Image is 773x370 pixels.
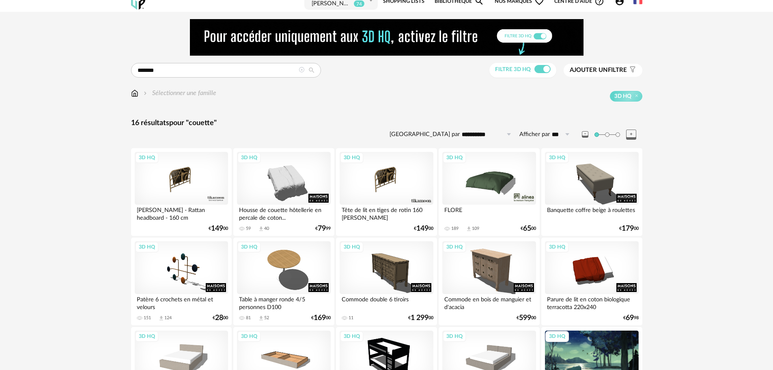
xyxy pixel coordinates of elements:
span: 79 [318,226,326,232]
div: Patère 6 crochets en métal et velours [135,294,228,310]
div: Parure de lit en coton biologique terracotta 220x240 [545,294,638,310]
span: 65 [523,226,531,232]
a: 3D HQ Patère 6 crochets en métal et velours 151 Download icon 124 €2800 [131,238,232,325]
span: 179 [622,226,634,232]
div: 3D HQ [340,331,364,342]
img: svg+xml;base64,PHN2ZyB3aWR0aD0iMTYiIGhlaWdodD0iMTciIHZpZXdCb3g9IjAgMCAxNiAxNyIgZmlsbD0ibm9uZSIgeG... [131,89,138,98]
div: 3D HQ [340,242,364,252]
span: 149 [211,226,223,232]
a: 3D HQ Commode double 6 tiroirs 11 €1 29900 [336,238,437,325]
span: 69 [626,315,634,321]
div: 52 [264,315,269,321]
span: 169 [314,315,326,321]
label: Afficher par [519,131,550,138]
div: 3D HQ [545,152,569,163]
div: € 00 [213,315,228,321]
button: Ajouter unfiltre Filter icon [564,64,642,77]
a: 3D HQ Commode en bois de manguier et d'acacia €59900 [439,238,539,325]
span: 599 [519,315,531,321]
div: 3D HQ [135,331,159,342]
a: 3D HQ [PERSON_NAME] - Rattan headboard - 160 cm €14900 [131,148,232,236]
img: NEW%20NEW%20HQ%20NEW_V1.gif [190,19,584,56]
div: 81 [246,315,251,321]
div: Commode en bois de manguier et d'acacia [442,294,536,310]
span: Download icon [466,226,472,232]
div: 3D HQ [237,152,261,163]
div: € 00 [311,315,331,321]
img: svg+xml;base64,PHN2ZyB3aWR0aD0iMTYiIGhlaWdodD0iMTYiIHZpZXdCb3g9IjAgMCAxNiAxNiIgZmlsbD0ibm9uZSIgeG... [142,89,149,98]
div: [PERSON_NAME] - Rattan headboard - 160 cm [135,205,228,221]
div: 109 [472,226,479,232]
span: pour "couette" [169,119,217,127]
div: € 00 [619,226,639,232]
div: € 00 [521,226,536,232]
div: 16 résultats [131,119,642,128]
span: Download icon [258,315,264,321]
span: filtre [570,66,627,74]
span: 3D HQ [614,93,631,100]
span: Download icon [158,315,164,321]
div: FLORE [442,205,536,221]
div: 59 [246,226,251,232]
span: 149 [416,226,428,232]
a: 3D HQ Parure de lit en coton biologique terracotta 220x240 €6998 [541,238,642,325]
div: 3D HQ [545,242,569,252]
div: 3D HQ [443,242,466,252]
div: Tête de lit en tiges de rotin 160 [PERSON_NAME] [340,205,433,221]
div: Table à manger ronde 4/5 personnes D100 [237,294,330,310]
div: 3D HQ [237,331,261,342]
div: 3D HQ [443,152,466,163]
div: 11 [349,315,353,321]
div: 3D HQ [443,331,466,342]
div: Commode double 6 tiroirs [340,294,433,310]
div: € 00 [209,226,228,232]
div: 3D HQ [237,242,261,252]
div: € 99 [315,226,331,232]
span: Filtre 3D HQ [495,67,531,72]
span: Ajouter un [570,67,608,73]
a: 3D HQ Housse de couette hôtellerie en percale de coton... 59 Download icon 40 €7999 [233,148,334,236]
div: 40 [264,226,269,232]
div: 189 [451,226,459,232]
div: 124 [164,315,172,321]
a: 3D HQ Table à manger ronde 4/5 personnes D100 81 Download icon 52 €16900 [233,238,334,325]
a: 3D HQ Banquette coffre beige à roulettes €17900 [541,148,642,236]
span: Filter icon [627,66,636,74]
div: 3D HQ [135,152,159,163]
div: € 00 [414,226,433,232]
div: 3D HQ [135,242,159,252]
div: Banquette coffre beige à roulettes [545,205,638,221]
div: € 98 [623,315,639,321]
span: 1 299 [411,315,428,321]
div: € 00 [408,315,433,321]
span: Download icon [258,226,264,232]
label: [GEOGRAPHIC_DATA] par [390,131,460,138]
a: 3D HQ Tête de lit en tiges de rotin 160 [PERSON_NAME] €14900 [336,148,437,236]
div: Sélectionner une famille [142,89,216,98]
span: 28 [215,315,223,321]
div: Housse de couette hôtellerie en percale de coton... [237,205,330,221]
div: € 00 [517,315,536,321]
a: 3D HQ FLORE 189 Download icon 109 €6500 [439,148,539,236]
div: 3D HQ [340,152,364,163]
div: 3D HQ [545,331,569,342]
div: 151 [144,315,151,321]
